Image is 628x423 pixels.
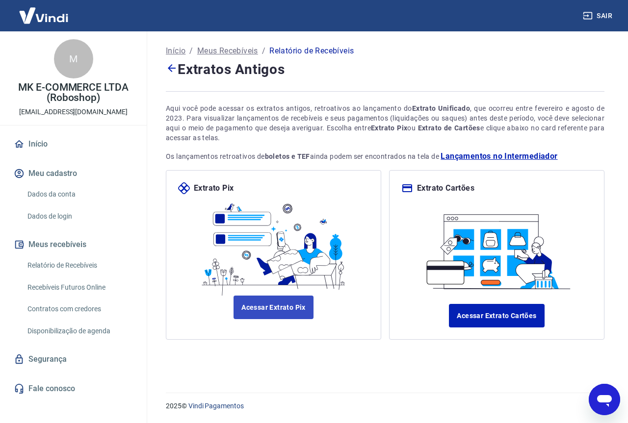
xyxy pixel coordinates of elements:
div: Aqui você pode acessar os extratos antigos, retroativos ao lançamento do , que ocorreu entre feve... [166,103,604,143]
img: Vindi [12,0,76,30]
button: Sair [581,7,616,25]
strong: Extrato Unificado [412,104,470,112]
strong: Extrato Pix [371,124,407,132]
strong: boletos e TEF [265,152,310,160]
p: Extrato Cartões [417,182,474,194]
p: Extrato Pix [194,182,234,194]
p: Relatório de Recebíveis [269,45,354,57]
p: MK E-COMMERCE LTDA (Roboshop) [8,82,139,103]
img: ilustrapix.38d2ed8fdf785898d64e9b5bf3a9451d.svg [197,194,350,296]
a: Início [12,133,135,155]
p: Os lançamentos retroativos de ainda podem ser encontrados na tela de [166,150,604,162]
a: Lançamentos no Intermediador [441,150,557,162]
a: Segurança [12,348,135,370]
a: Dados da conta [24,184,135,204]
p: [EMAIL_ADDRESS][DOMAIN_NAME] [19,107,128,117]
a: Início [166,45,185,57]
a: Disponibilização de agenda [24,321,135,341]
iframe: Botão para abrir a janela de mensagens, conversa em andamento [589,384,620,415]
div: M [54,39,93,78]
a: Dados de login [24,206,135,226]
a: Contratos com credores [24,299,135,319]
h4: Extratos Antigos [166,59,604,79]
p: 2025 © [166,401,604,411]
button: Meus recebíveis [12,234,135,255]
p: / [262,45,265,57]
a: Fale conosco [12,378,135,399]
a: Meus Recebíveis [197,45,258,57]
a: Relatório de Recebíveis [24,255,135,275]
strong: Extrato de Cartões [418,124,480,132]
p: / [189,45,193,57]
button: Meu cadastro [12,163,135,184]
a: Recebíveis Futuros Online [24,277,135,298]
a: Acessar Extrato Cartões [449,304,544,327]
a: Acessar Extrato Pix [234,296,314,319]
img: ilustracard.1447bf24807628a904eb562bb34ea6f9.svg [420,206,573,292]
a: Vindi Pagamentos [188,402,244,410]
